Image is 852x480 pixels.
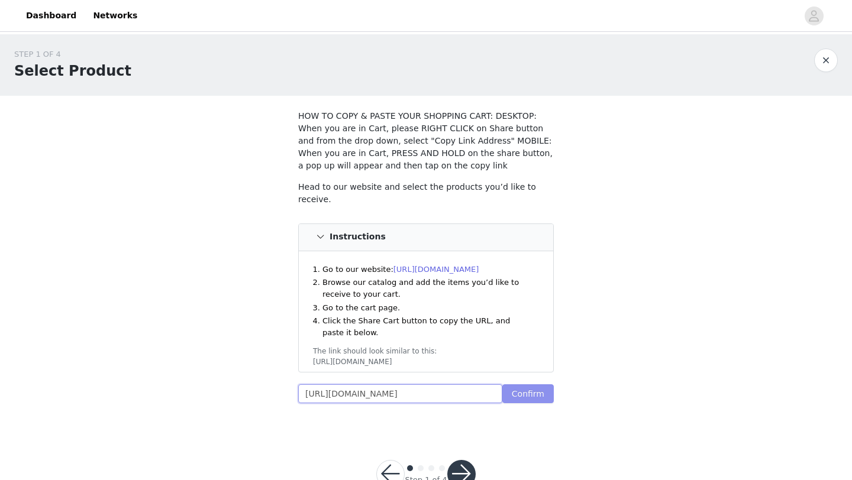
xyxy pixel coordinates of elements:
p: HOW TO COPY & PASTE YOUR SHOPPING CART: DESKTOP: When you are in Cart, please RIGHT CLICK on Shar... [298,110,554,172]
a: [URL][DOMAIN_NAME] [393,265,479,274]
li: Go to the cart page. [322,302,533,314]
h4: Instructions [330,232,386,242]
div: STEP 1 OF 4 [14,48,131,60]
div: The link should look similar to this: [313,346,539,356]
li: Click the Share Cart button to copy the URL, and paste it below. [322,315,533,338]
a: Dashboard [19,2,83,29]
button: Confirm [502,384,554,403]
input: Checkout URL [298,384,502,403]
a: Networks [86,2,144,29]
div: avatar [808,7,819,25]
div: [URL][DOMAIN_NAME] [313,356,539,367]
li: Browse our catalog and add the items you’d like to receive to your cart. [322,277,533,300]
li: Go to our website: [322,264,533,275]
h1: Select Product [14,60,131,82]
p: Head to our website and select the products you’d like to receive. [298,181,554,206]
